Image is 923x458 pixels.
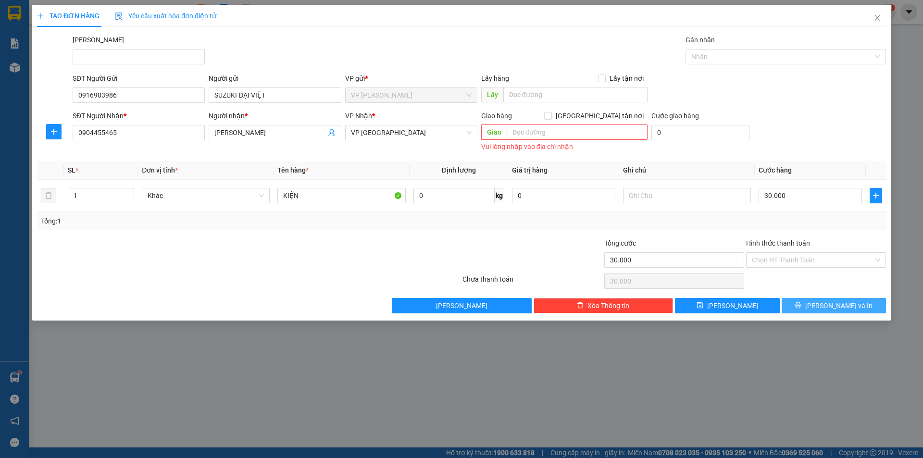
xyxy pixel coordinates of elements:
span: Tổng cước [604,239,636,247]
label: Mã ĐH [73,36,124,44]
button: deleteXóa Thông tin [534,298,674,313]
span: Tên hàng [277,166,309,174]
span: Lấy tận nơi [606,73,648,84]
div: VP [PERSON_NAME] [92,8,169,31]
div: Vui lòng nhập vào địa chỉ nhận [481,141,648,152]
span: Giá trị hàng [512,166,548,174]
button: save[PERSON_NAME] [675,298,779,313]
span: Yêu cầu xuất hóa đơn điện tử [115,12,216,20]
input: 0 [512,188,615,203]
button: Close [864,5,891,32]
th: Ghi chú [619,161,755,180]
span: printer [795,302,801,309]
div: 30.000 [7,62,87,74]
button: delete [41,188,56,203]
div: Người gửi [209,73,341,84]
span: VP Phạm Ngũ Lão [351,88,472,102]
span: plus [37,12,44,19]
span: Giao [481,124,507,140]
span: plus [47,128,61,136]
label: Cước giao hàng [651,112,699,120]
div: CÔ TUYẾT [8,31,85,43]
span: TẠO ĐƠN HÀNG [37,12,100,20]
span: Cước hàng [759,166,792,174]
span: Gửi: [8,9,23,19]
span: SL [68,166,75,174]
div: SĐT Người Nhận [73,111,205,121]
span: [PERSON_NAME] [436,300,487,311]
span: Nhận: [92,9,115,19]
span: user-add [328,129,336,136]
input: Dọc đường [503,87,648,102]
span: kg [495,188,504,203]
span: delete [577,302,584,309]
div: Người nhận [209,111,341,121]
span: VP Nhận [345,112,372,120]
div: 0917189801 [8,43,85,56]
span: [PERSON_NAME] [707,300,759,311]
span: Đơn vị tính [142,166,178,174]
img: icon [115,12,123,20]
div: SĐT Người Gửi [73,73,205,84]
span: Giao hàng [481,112,512,120]
label: Gán nhãn [686,36,715,44]
button: plus [46,124,62,139]
div: c nhiên [92,31,169,43]
span: CR : [7,63,22,73]
input: Ghi Chú [623,188,751,203]
label: Hình thức thanh toán [746,239,810,247]
input: Mã ĐH [73,49,205,64]
div: Chưa thanh toán [461,274,603,291]
span: save [697,302,703,309]
input: Dọc đường [507,124,648,140]
span: [PERSON_NAME] và In [805,300,873,311]
input: Cước giao hàng [651,125,749,140]
button: plus [870,188,882,203]
button: [PERSON_NAME] [392,298,532,313]
span: plus [870,192,882,199]
span: Xóa Thông tin [587,300,629,311]
span: close [873,14,881,22]
span: Khác [148,188,264,203]
span: Lấy [481,87,503,102]
div: VP [PERSON_NAME] [8,8,85,31]
button: printer[PERSON_NAME] và In [782,298,886,313]
span: [GEOGRAPHIC_DATA] tận nơi [552,111,648,121]
div: 0945471708 [92,43,169,56]
span: Lấy hàng [481,74,509,82]
span: Định lượng [442,166,476,174]
input: VD: Bàn, Ghế [277,188,405,203]
div: Tổng: 1 [41,216,356,226]
div: VP gửi [345,73,477,84]
span: VP Nha Trang [351,125,472,140]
